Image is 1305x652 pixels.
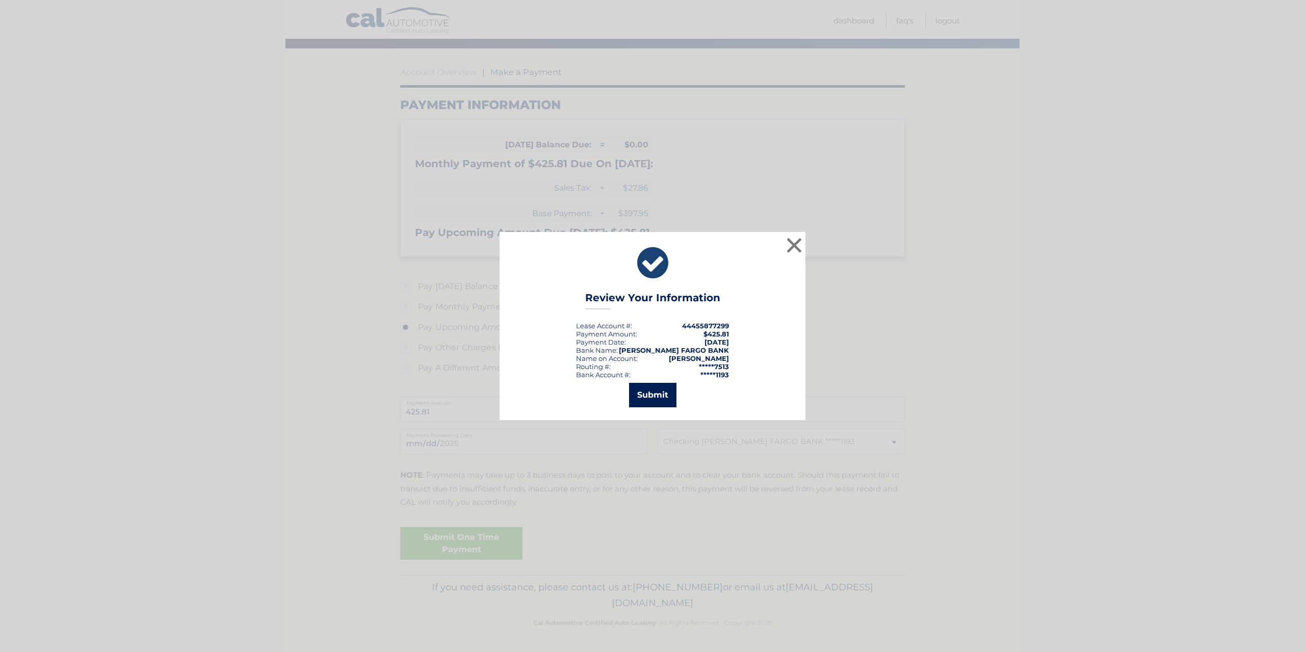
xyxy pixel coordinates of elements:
strong: [PERSON_NAME] FARGO BANK [619,346,729,354]
h3: Review Your Information [585,292,720,309]
strong: [PERSON_NAME] [669,354,729,362]
span: [DATE] [704,338,729,346]
button: Submit [629,383,676,407]
div: Name on Account: [576,354,638,362]
div: Bank Name: [576,346,618,354]
div: : [576,338,626,346]
strong: 44455877299 [682,322,729,330]
span: Payment Date [576,338,624,346]
button: × [784,235,804,255]
div: Payment Amount: [576,330,637,338]
div: Lease Account #: [576,322,632,330]
div: Bank Account #: [576,371,631,379]
div: Routing #: [576,362,611,371]
span: $425.81 [703,330,729,338]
